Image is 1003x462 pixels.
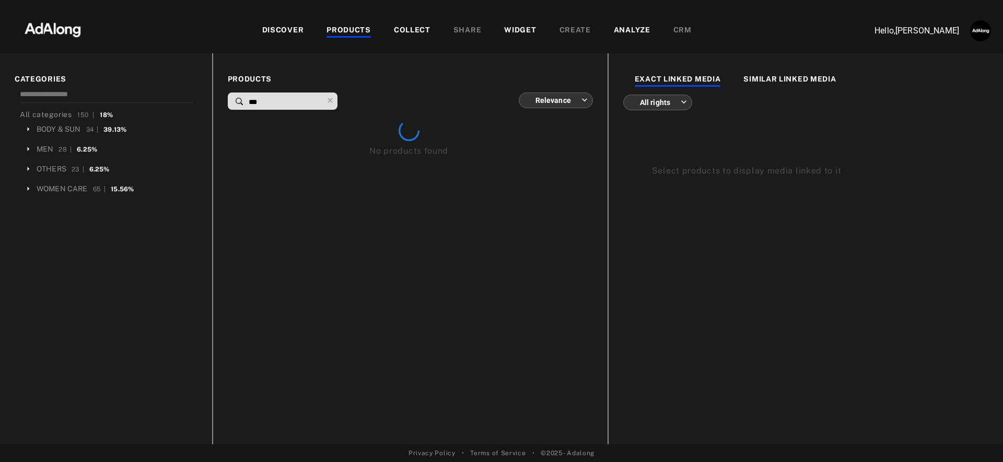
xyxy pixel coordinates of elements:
[326,25,371,37] div: PRODUCTS
[59,145,72,154] div: 28 |
[970,20,991,41] img: AATXAJzUJh5t706S9lc_3n6z7NVUglPkrjZIexBIJ3ug=s96-c
[951,412,1003,462] iframe: Chat Widget
[37,144,53,155] div: MEN
[541,448,594,458] span: © 2025 - Adalong
[743,74,836,86] div: SIMILAR LINKED MEDIA
[77,110,95,120] div: 150 |
[967,18,994,44] button: Account settings
[462,448,464,458] span: •
[532,448,535,458] span: •
[559,25,591,37] div: CREATE
[72,165,84,174] div: 23 |
[262,25,304,37] div: DISCOVER
[37,124,81,135] div: BODY & SUN
[111,184,134,194] div: 15.56%
[15,74,197,85] span: CATEGORIES
[652,165,960,177] div: Select products to display media linked to it
[7,13,99,44] img: 63233d7d88ed69de3c212112c67096b6.png
[409,448,456,458] a: Privacy Policy
[635,74,721,86] div: EXACT LINKED MEDIA
[103,125,126,134] div: 39.13%
[89,165,110,174] div: 6.25%
[228,74,593,85] span: PRODUCTS
[470,448,526,458] a: Terms of Service
[100,110,113,120] div: 18%
[855,25,959,37] p: Hello, [PERSON_NAME]
[614,25,650,37] div: ANALYZE
[20,109,113,120] div: All categories
[86,125,99,134] div: 34 |
[394,25,430,37] div: COLLECT
[37,164,66,175] div: OTHERS
[453,25,482,37] div: SHARE
[633,88,687,116] div: All rights
[528,86,588,114] div: Relevance
[77,145,97,154] div: 6.25%
[93,184,106,194] div: 65 |
[37,183,88,194] div: WOMEN CARE
[228,145,590,157] div: No products found
[504,25,536,37] div: WIDGET
[673,25,692,37] div: CRM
